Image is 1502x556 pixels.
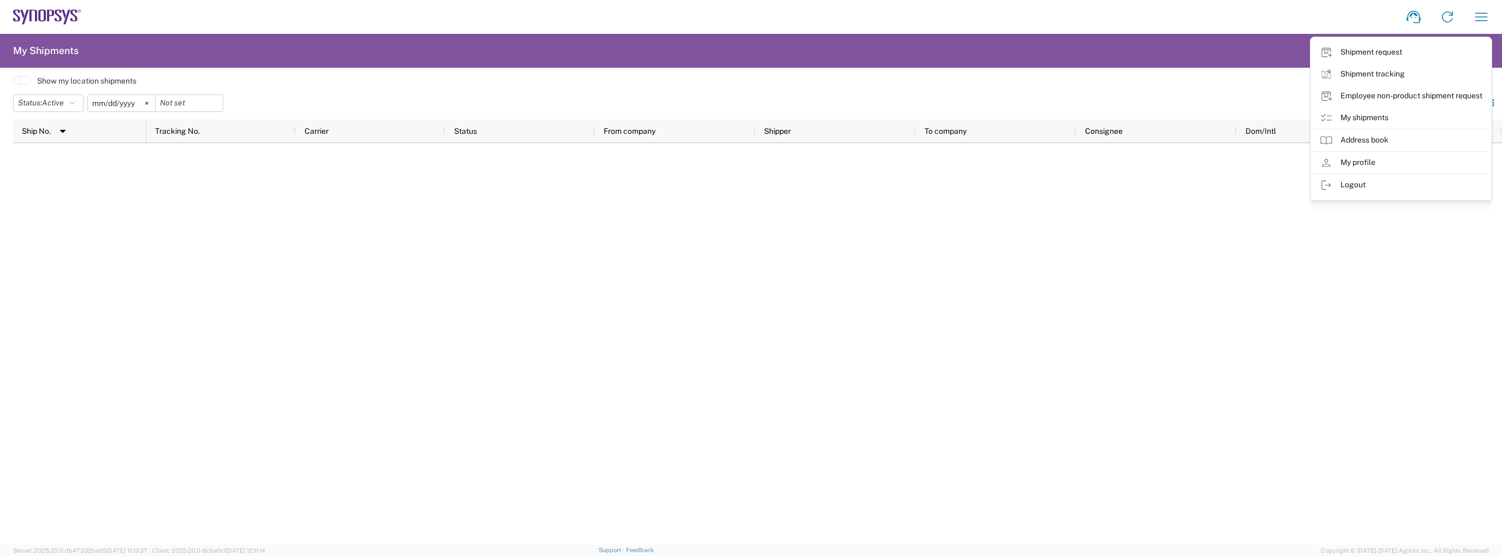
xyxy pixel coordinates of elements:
[1311,42,1491,63] a: Shipment request
[599,547,626,553] a: Support
[626,547,654,553] a: Feedback
[305,127,329,135] span: Carrier
[155,127,200,135] span: Tracking No.
[226,547,265,554] span: [DATE] 12:11:14
[1321,546,1489,555] span: Copyright © [DATE]-[DATE] Agistix Inc., All Rights Reserved
[1311,85,1491,107] a: Employee non-product shipment request
[1311,107,1491,129] a: My shipments
[54,122,71,140] img: arrow-dropdown.svg
[925,127,967,135] span: To company
[156,95,223,111] input: Not set
[22,127,51,135] span: Ship No.
[1311,63,1491,85] a: Shipment tracking
[1085,127,1123,135] span: Consignee
[88,95,155,111] input: Not set
[152,547,265,554] span: Client: 2025.20.0-8c6e0cf
[1311,174,1491,196] a: Logout
[764,127,791,135] span: Shipper
[1245,127,1276,135] span: Dom/Intl
[106,547,147,554] span: [DATE] 11:13:37
[454,127,477,135] span: Status
[604,127,655,135] span: From company
[13,44,79,57] h2: My Shipments
[1311,129,1491,151] a: Address book
[42,98,64,107] span: Active
[13,547,147,554] span: Server: 2025.20.0-db47332bad5
[1311,152,1491,174] a: My profile
[37,76,136,86] label: Show my location shipments
[13,94,84,112] button: Status:Active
